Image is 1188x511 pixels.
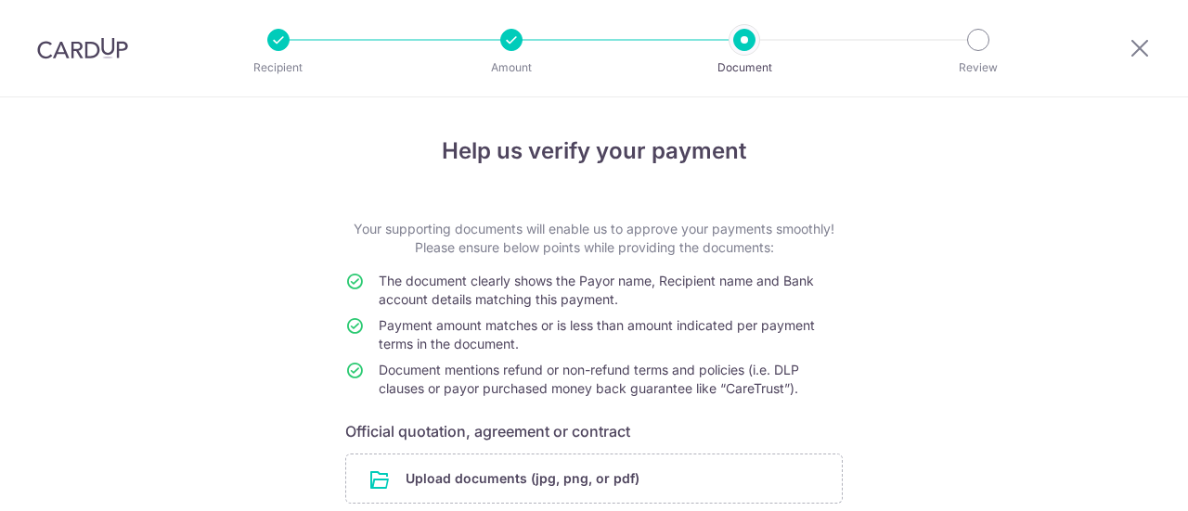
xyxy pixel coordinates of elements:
h4: Help us verify your payment [345,134,843,168]
h6: Official quotation, agreement or contract [345,420,843,442]
span: Document mentions refund or non-refund terms and policies (i.e. DLP clauses or payor purchased mo... [379,362,799,396]
p: Recipient [210,58,347,77]
span: Payment amount matches or is less than amount indicated per payment terms in the document. [379,317,815,351]
p: Review [910,58,1047,77]
p: Document [676,58,813,77]
div: Upload documents (jpg, png, or pdf) [345,454,843,504]
p: Your supporting documents will enable us to approve your payments smoothly! Please ensure below p... [345,220,843,257]
span: The document clearly shows the Payor name, Recipient name and Bank account details matching this ... [379,273,814,307]
img: CardUp [37,37,128,59]
p: Amount [443,58,580,77]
